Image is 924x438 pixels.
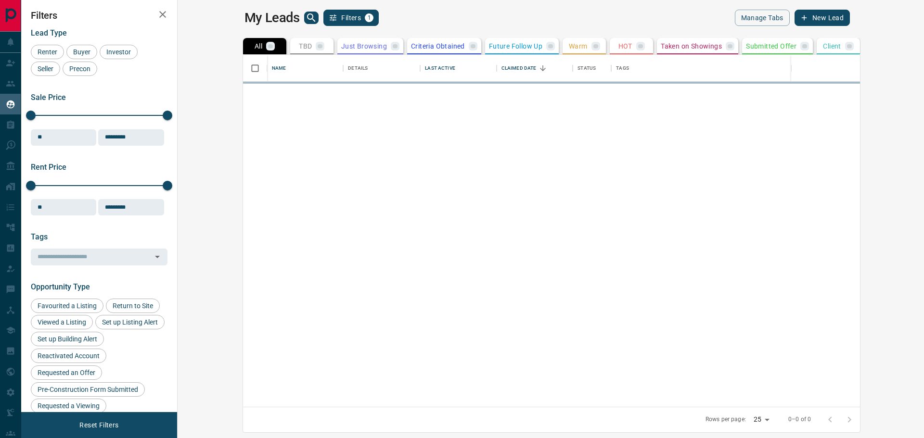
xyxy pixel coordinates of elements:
[106,299,160,313] div: Return to Site
[343,55,420,82] div: Details
[31,93,66,102] span: Sale Price
[618,43,632,50] p: HOT
[569,43,588,50] p: Warm
[497,55,573,82] div: Claimed Date
[99,318,161,326] span: Set up Listing Alert
[34,302,100,310] span: Favourited a Listing
[66,45,97,59] div: Buyer
[411,43,465,50] p: Criteria Obtained
[34,402,103,410] span: Requested a Viewing
[788,415,811,424] p: 0–0 of 0
[573,55,611,82] div: Status
[95,315,165,329] div: Set up Listing Alert
[750,413,773,426] div: 25
[272,55,286,82] div: Name
[255,43,262,50] p: All
[34,369,99,376] span: Requested an Offer
[823,43,841,50] p: Client
[34,318,90,326] span: Viewed a Listing
[31,163,66,172] span: Rent Price
[34,335,101,343] span: Set up Building Alert
[304,12,319,24] button: search button
[31,10,167,21] h2: Filters
[31,365,102,380] div: Requested an Offer
[489,43,542,50] p: Future Follow Up
[611,55,916,82] div: Tags
[420,55,496,82] div: Last Active
[31,282,90,291] span: Opportunity Type
[100,45,138,59] div: Investor
[501,55,537,82] div: Claimed Date
[425,55,455,82] div: Last Active
[31,232,48,241] span: Tags
[244,10,300,25] h1: My Leads
[34,386,141,393] span: Pre-Construction Form Submitted
[706,415,746,424] p: Rows per page:
[109,302,156,310] span: Return to Site
[323,10,379,26] button: Filters1
[70,48,94,56] span: Buyer
[366,14,372,21] span: 1
[34,48,61,56] span: Renter
[661,43,722,50] p: Taken on Showings
[795,10,850,26] button: New Lead
[66,65,94,73] span: Precon
[616,55,629,82] div: Tags
[31,299,103,313] div: Favourited a Listing
[31,62,60,76] div: Seller
[299,43,312,50] p: TBD
[31,28,67,38] span: Lead Type
[31,382,145,397] div: Pre-Construction Form Submitted
[735,10,790,26] button: Manage Tabs
[31,399,106,413] div: Requested a Viewing
[31,349,106,363] div: Reactivated Account
[103,48,134,56] span: Investor
[267,55,343,82] div: Name
[34,352,103,360] span: Reactivated Account
[34,65,57,73] span: Seller
[31,315,93,329] div: Viewed a Listing
[536,62,550,75] button: Sort
[577,55,596,82] div: Status
[73,417,125,433] button: Reset Filters
[746,43,796,50] p: Submitted Offer
[31,45,64,59] div: Renter
[341,43,387,50] p: Just Browsing
[151,250,164,263] button: Open
[63,62,97,76] div: Precon
[348,55,368,82] div: Details
[31,332,104,346] div: Set up Building Alert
